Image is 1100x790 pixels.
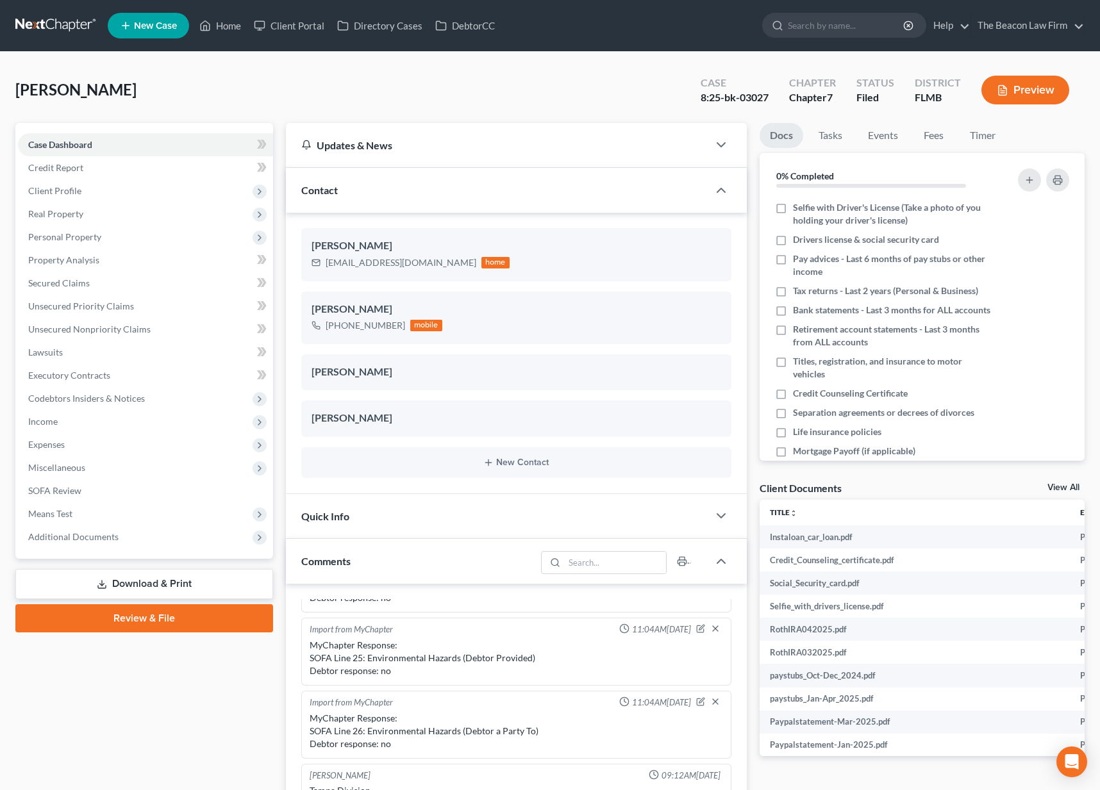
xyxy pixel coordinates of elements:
[28,439,65,450] span: Expenses
[793,445,915,457] span: Mortgage Payoff (if applicable)
[18,272,273,295] a: Secured Claims
[760,711,1070,734] td: Paypalstatement-Mar-2025.pdf
[856,90,894,105] div: Filed
[326,256,476,269] div: [EMAIL_ADDRESS][DOMAIN_NAME]
[312,238,721,254] div: [PERSON_NAME]
[28,231,101,242] span: Personal Property
[310,696,393,709] div: Import from MyChapter
[793,252,993,278] span: Pay advices - Last 6 months of pay stubs or other income
[793,284,978,297] span: Tax returns - Last 2 years (Personal & Business)
[28,416,58,427] span: Income
[18,341,273,364] a: Lawsuits
[858,123,908,148] a: Events
[28,508,72,519] span: Means Test
[793,304,990,317] span: Bank statements - Last 3 months for ALL accounts
[793,355,993,381] span: Titles, registration, and insurance to motor vehicles
[28,531,119,542] span: Additional Documents
[410,320,442,331] div: mobile
[793,233,939,246] span: Drivers license & social security card
[134,21,177,31] span: New Case
[760,618,1070,641] td: RothIRA042025.pdf
[827,91,833,103] span: 7
[326,319,405,332] div: [PHONE_NUMBER]
[28,277,90,288] span: Secured Claims
[28,347,63,358] span: Lawsuits
[776,170,834,181] strong: 0% Completed
[331,14,429,37] a: Directory Cases
[760,664,1070,687] td: paystubs_Oct-Dec_2024.pdf
[18,249,273,272] a: Property Analysis
[18,364,273,387] a: Executory Contracts
[310,712,723,750] div: MyChapter Response: SOFA Line 26: Environmental Hazards (Debtor a Party To) Debtor response: no
[28,254,99,265] span: Property Analysis
[28,393,145,404] span: Codebtors Insiders & Notices
[760,687,1070,711] td: paystubs_Jan-Apr_2025.pdf
[760,734,1070,757] td: Paypalstatement-Jan-2025.pdf
[808,123,853,148] a: Tasks
[632,696,691,709] span: 11:04AM[DATE]
[793,406,974,419] span: Separation agreements or decrees of divorces
[981,76,1069,104] button: Preview
[28,185,81,196] span: Client Profile
[15,569,273,599] a: Download & Print
[28,208,83,219] span: Real Property
[312,457,721,468] button: New Contact
[18,479,273,502] a: SOFA Review
[789,76,836,90] div: Chapter
[247,14,331,37] a: Client Portal
[793,201,993,227] span: Selfie with Driver's License (Take a photo of you holding your driver's license)
[310,769,371,782] div: [PERSON_NAME]
[429,14,501,37] a: DebtorCC
[790,509,797,517] i: unfold_more
[793,387,908,400] span: Credit Counseling Certificate
[760,572,1070,595] td: Social_Security_card.pdf
[301,138,693,152] div: Updates & News
[28,139,92,150] span: Case Dashboard
[788,13,905,37] input: Search by name...
[18,156,273,179] a: Credit Report
[564,552,666,573] input: Search...
[312,365,721,380] div: [PERSON_NAME]
[701,76,769,90] div: Case
[301,510,349,522] span: Quick Info
[301,555,351,567] span: Comments
[1056,746,1087,777] div: Open Intercom Messenger
[760,123,803,148] a: Docs
[913,123,954,148] a: Fees
[915,90,961,105] div: FLMB
[927,14,970,37] a: Help
[793,425,881,438] span: Life insurance policies
[28,485,81,496] span: SOFA Review
[770,507,797,517] a: Titleunfold_more
[28,300,134,311] span: Unsecured Priority Claims
[28,462,85,473] span: Miscellaneous
[18,318,273,341] a: Unsecured Nonpriority Claims
[662,769,721,782] span: 09:12AM[DATE]
[312,302,721,317] div: [PERSON_NAME]
[15,604,273,632] a: Review & File
[481,257,510,268] div: home
[15,80,137,99] span: [PERSON_NAME]
[789,90,836,105] div: Chapter
[760,641,1070,664] td: RothIRA032025.pdf
[312,411,721,426] div: [PERSON_NAME]
[310,623,393,636] div: Import from MyChapter
[301,184,338,196] span: Contact
[971,14,1084,37] a: The Beacon Law Firm
[28,324,151,334] span: Unsecured Nonpriority Claims
[28,370,110,381] span: Executory Contracts
[793,323,993,349] span: Retirement account statements - Last 3 months from ALL accounts
[760,548,1070,572] td: Credit_Counseling_certificate.pdf
[310,639,723,677] div: MyChapter Response: SOFA Line 25: Environmental Hazards (Debtor Provided) Debtor response: no
[760,481,842,495] div: Client Documents
[193,14,247,37] a: Home
[1047,483,1079,492] a: View All
[28,162,83,173] span: Credit Report
[760,525,1070,548] td: Instaloan_car_loan.pdf
[632,623,691,636] span: 11:04AM[DATE]
[18,133,273,156] a: Case Dashboard
[915,76,961,90] div: District
[18,295,273,318] a: Unsecured Priority Claims
[960,123,1006,148] a: Timer
[760,595,1070,618] td: Selfie_with_drivers_license.pdf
